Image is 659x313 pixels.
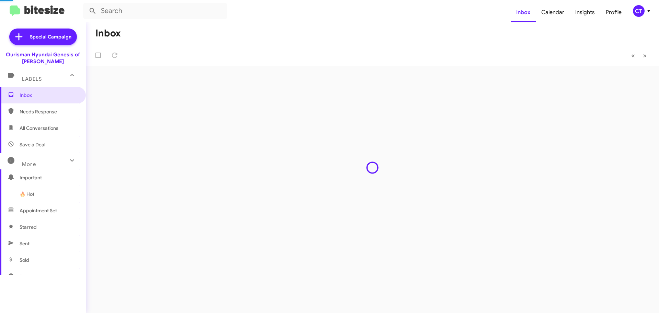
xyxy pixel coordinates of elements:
input: Search [83,3,227,19]
span: Labels [22,76,42,82]
span: More [22,161,36,167]
span: Important [20,174,78,181]
span: Inbox [20,92,78,99]
span: Save a Deal [20,141,45,148]
span: Sent [20,240,30,247]
span: Starred [20,224,37,231]
span: » [643,51,647,60]
button: Previous [627,48,639,63]
span: Needs Response [20,108,78,115]
button: CT [627,5,651,17]
span: « [631,51,635,60]
span: Appointment Set [20,207,57,214]
nav: Page navigation example [627,48,651,63]
div: CT [633,5,645,17]
span: All Conversations [20,125,58,132]
span: Special Campaign [30,33,71,40]
span: Sold Responded [20,273,56,280]
h1: Inbox [95,28,121,39]
button: Next [639,48,651,63]
a: Inbox [511,2,536,22]
a: Calendar [536,2,570,22]
span: 🔥 Hot [20,191,34,198]
a: Special Campaign [9,29,77,45]
a: Insights [570,2,600,22]
a: Profile [600,2,627,22]
span: Sold [20,257,29,264]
